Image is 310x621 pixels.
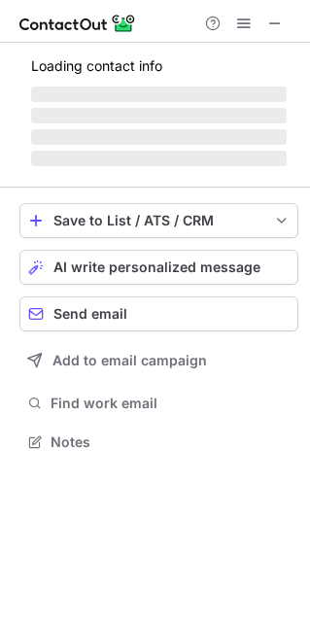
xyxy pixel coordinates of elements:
[31,151,287,166] span: ‌
[19,250,298,285] button: AI write personalized message
[51,395,291,412] span: Find work email
[53,306,127,322] span: Send email
[52,353,207,368] span: Add to email campaign
[53,213,264,228] div: Save to List / ATS / CRM
[19,12,136,35] img: ContactOut v5.3.10
[31,86,287,102] span: ‌
[19,343,298,378] button: Add to email campaign
[19,390,298,417] button: Find work email
[31,129,287,145] span: ‌
[31,58,287,74] p: Loading contact info
[51,433,291,451] span: Notes
[19,429,298,456] button: Notes
[31,108,287,123] span: ‌
[19,203,298,238] button: save-profile-one-click
[53,259,260,275] span: AI write personalized message
[19,296,298,331] button: Send email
